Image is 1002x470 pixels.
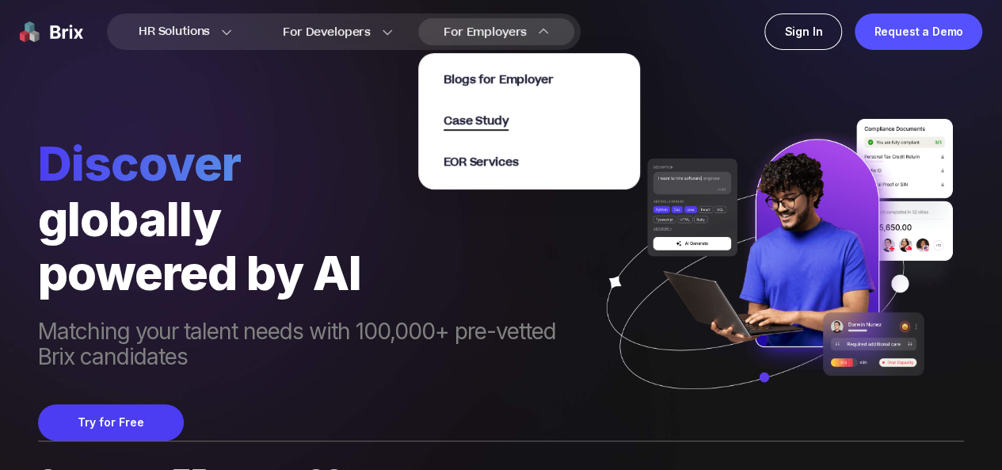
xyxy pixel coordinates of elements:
[444,24,527,40] span: For Employers
[586,119,964,422] img: ai generate
[38,246,586,300] div: powered by AI
[444,113,509,131] span: Case Study
[38,192,586,246] div: globally
[38,319,586,373] span: Matching your talent needs with 100,000+ pre-vetted Brix candidates
[38,404,184,441] button: Try for Free
[139,19,210,44] span: HR Solutions
[855,13,982,50] a: Request a Demo
[444,154,518,170] span: EOR Services
[444,71,553,88] a: Blogs for Employer
[38,135,586,192] span: Discover
[764,13,842,50] a: Sign In
[444,153,518,170] a: EOR Services
[283,24,371,40] span: For Developers
[444,112,509,129] a: Case Study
